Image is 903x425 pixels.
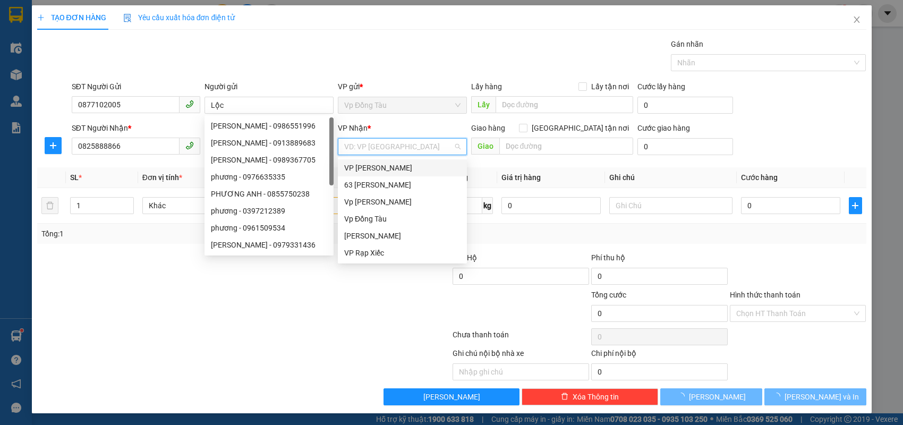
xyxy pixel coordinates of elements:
[842,5,872,35] button: Close
[785,391,859,403] span: [PERSON_NAME] và In
[344,230,461,242] div: [PERSON_NAME]
[849,197,862,214] button: plus
[384,388,520,405] button: [PERSON_NAME]
[482,197,493,214] span: kg
[453,347,589,363] div: Ghi chú nội bộ nhà xe
[205,219,334,236] div: phương - 0961509534
[344,162,461,174] div: VP [PERSON_NAME]
[338,210,467,227] div: Vp Đồng Tàu
[499,138,633,155] input: Dọc đường
[338,244,467,261] div: VP Rạp Xiếc
[471,138,499,155] span: Giao
[344,213,461,225] div: Vp Đồng Tàu
[853,15,861,24] span: close
[591,291,626,299] span: Tổng cước
[344,196,461,208] div: Vp [PERSON_NAME]
[41,197,58,214] button: delete
[451,329,590,347] div: Chưa thanh toán
[677,393,689,400] span: loading
[637,97,733,114] input: Cước lấy hàng
[4,38,6,92] img: logo
[205,236,334,253] div: Trần Nhã Phương - 0979331436
[527,122,633,134] span: [GEOGRAPHIC_DATA] tận nơi
[185,100,194,108] span: phone
[344,97,461,113] span: Vp Đồng Tàu
[501,197,601,214] input: 0
[45,141,61,150] span: plus
[37,13,106,22] span: TẠO ĐƠN HÀNG
[205,134,334,151] div: MInh Phương - 0913889683
[211,137,327,149] div: [PERSON_NAME] - 0913889683
[561,393,568,401] span: delete
[637,124,690,132] label: Cước giao hàng
[637,82,685,91] label: Cước lấy hàng
[764,388,866,405] button: [PERSON_NAME] và In
[211,188,327,200] div: PHƯƠNG ANH - 0855750238
[205,117,334,134] div: hà phương - 0986551996
[344,247,461,259] div: VP Rạp Xiếc
[205,185,334,202] div: PHƯƠNG ANH - 0855750238
[45,137,62,154] button: plus
[211,171,327,183] div: phương - 0976635335
[591,347,728,363] div: Chi phí nội bộ
[730,291,800,299] label: Hình thức thanh toán
[609,197,732,214] input: Ghi Chú
[205,81,334,92] div: Người gửi
[100,71,163,82] span: DT1410250102
[344,179,461,191] div: 63 [PERSON_NAME]
[205,151,334,168] div: hoàng phương - 0989367705
[211,154,327,166] div: [PERSON_NAME] - 0989367705
[149,198,259,214] span: Khác
[522,388,658,405] button: deleteXóa Thông tin
[211,222,327,234] div: phương - 0961509534
[123,14,132,22] img: icon
[471,96,496,113] span: Lấy
[496,96,633,113] input: Dọc đường
[205,202,334,219] div: phương - 0397212389
[338,227,467,244] div: Lý Nhân
[338,159,467,176] div: VP Nguyễn Quốc Trị
[338,124,368,132] span: VP Nhận
[773,393,785,400] span: loading
[274,197,397,214] input: VD: Bàn, Ghế
[338,81,467,92] div: VP gửi
[7,46,99,83] span: Chuyển phát nhanh: [GEOGRAPHIC_DATA] - [GEOGRAPHIC_DATA]
[849,201,862,210] span: plus
[591,252,728,268] div: Phí thu hộ
[453,363,589,380] input: Nhập ghi chú
[72,122,201,134] div: SĐT Người Nhận
[741,173,778,182] span: Cước hàng
[471,82,502,91] span: Lấy hàng
[70,173,79,182] span: SL
[123,13,235,22] span: Yêu cầu xuất hóa đơn điện tử
[660,388,762,405] button: [PERSON_NAME]
[37,14,45,21] span: plus
[605,167,737,188] th: Ghi chú
[205,168,334,185] div: phương - 0976635335
[573,391,619,403] span: Xóa Thông tin
[637,138,733,155] input: Cước giao hàng
[501,173,541,182] span: Giá trị hàng
[453,253,477,262] span: Thu Hộ
[142,173,182,182] span: Đơn vị tính
[587,81,633,92] span: Lấy tận nơi
[689,391,746,403] span: [PERSON_NAME]
[211,239,327,251] div: [PERSON_NAME] - 0979331436
[211,120,327,132] div: [PERSON_NAME] - 0986551996
[671,40,703,48] label: Gán nhãn
[41,228,349,240] div: Tổng: 1
[211,205,327,217] div: phương - 0397212389
[72,81,201,92] div: SĐT Người Gửi
[10,8,96,43] strong: CÔNG TY TNHH DỊCH VỤ DU LỊCH THỜI ĐẠI
[338,176,467,193] div: 63 Trần Quang Tặng
[185,141,194,150] span: phone
[338,193,467,210] div: Vp Lê Hoàn
[471,124,505,132] span: Giao hàng
[423,391,480,403] span: [PERSON_NAME]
